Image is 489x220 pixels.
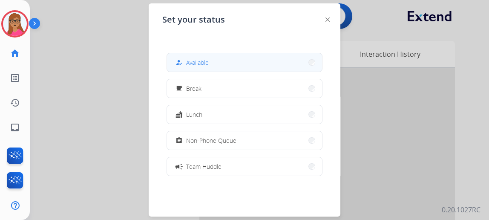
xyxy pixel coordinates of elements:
[442,205,480,215] p: 0.20.1027RC
[175,111,183,118] mat-icon: fastfood
[10,73,20,83] mat-icon: list_alt
[167,131,322,150] button: Non-Phone Queue
[186,58,209,67] span: Available
[175,137,183,144] mat-icon: assignment
[186,110,202,119] span: Lunch
[162,14,225,26] span: Set your status
[167,105,322,124] button: Lunch
[186,84,201,93] span: Break
[325,17,330,22] img: close-button
[10,122,20,133] mat-icon: inbox
[167,157,322,176] button: Team Huddle
[167,53,322,72] button: Available
[3,12,27,36] img: avatar
[175,85,183,92] mat-icon: free_breakfast
[175,162,183,171] mat-icon: campaign
[186,136,236,145] span: Non-Phone Queue
[167,79,322,98] button: Break
[186,162,221,171] span: Team Huddle
[10,98,20,108] mat-icon: history
[175,59,183,66] mat-icon: how_to_reg
[10,48,20,58] mat-icon: home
